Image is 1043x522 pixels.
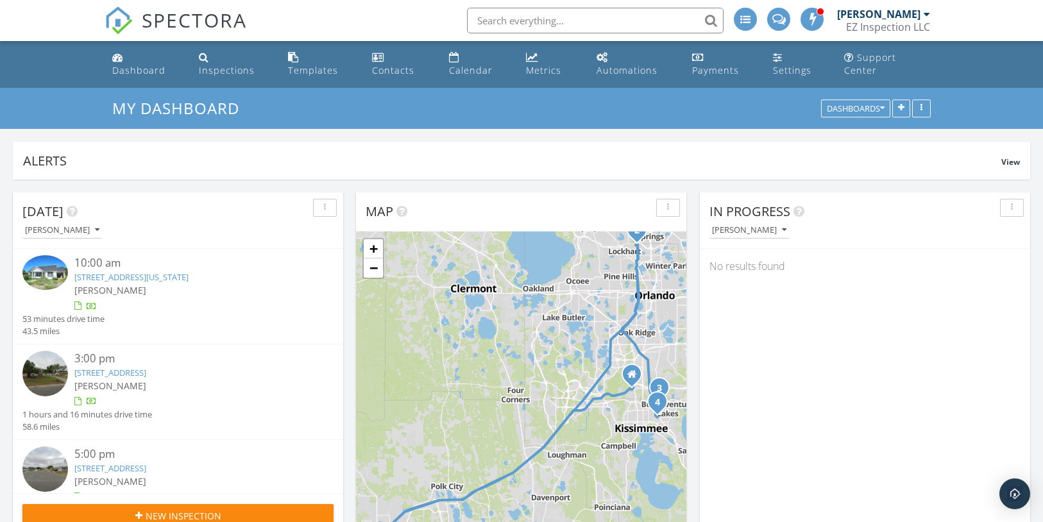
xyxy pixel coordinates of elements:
[657,401,665,409] div: 2456 Oak Mill Dr, Kissimmee, FL 34744
[768,46,829,83] a: Settings
[288,64,338,76] div: Templates
[105,17,247,44] a: SPECTORA
[467,8,724,33] input: Search everything...
[22,325,105,337] div: 43.5 miles
[692,64,739,76] div: Payments
[22,351,334,433] a: 3:00 pm [STREET_ADDRESS] [PERSON_NAME] 1 hours and 16 minutes drive time 58.6 miles
[637,230,645,237] div: 2918 Calumet Dr, Orlando, FL 32810
[591,46,676,83] a: Automations (Advanced)
[712,226,786,235] div: [PERSON_NAME]
[22,313,105,325] div: 53 minutes drive time
[844,51,896,76] div: Support Center
[709,222,789,239] button: [PERSON_NAME]
[372,64,414,76] div: Contacts
[107,46,184,83] a: Dashboard
[999,478,1030,509] div: Open Intercom Messenger
[821,100,890,118] button: Dashboards
[105,6,133,35] img: The Best Home Inspection Software - Spectora
[199,64,255,76] div: Inspections
[74,284,146,296] span: [PERSON_NAME]
[74,255,308,271] div: 10:00 am
[1001,156,1020,167] span: View
[22,421,152,433] div: 58.6 miles
[22,203,64,220] span: [DATE]
[773,64,811,76] div: Settings
[194,46,273,83] a: Inspections
[25,226,99,235] div: [PERSON_NAME]
[367,46,434,83] a: Contacts
[74,446,308,462] div: 5:00 pm
[839,46,936,83] a: Support Center
[112,97,250,119] a: My Dashboard
[74,380,146,392] span: [PERSON_NAME]
[449,64,493,76] div: Calendar
[657,384,662,393] i: 3
[112,64,165,76] div: Dashboard
[521,46,581,83] a: Metrics
[597,64,657,76] div: Automations
[655,398,660,407] i: 4
[837,8,920,21] div: [PERSON_NAME]
[687,46,758,83] a: Payments
[22,255,334,337] a: 10:00 am [STREET_ADDRESS][US_STATE] [PERSON_NAME] 53 minutes drive time 43.5 miles
[283,46,357,83] a: Templates
[827,105,885,114] div: Dashboards
[22,446,68,492] img: streetview
[74,351,308,367] div: 3:00 pm
[74,271,189,283] a: [STREET_ADDRESS][US_STATE]
[700,249,1030,283] div: No results found
[709,203,790,220] span: In Progress
[632,374,640,382] div: 13707 Beauregard Pl, Orlando FL 32837
[74,475,146,487] span: [PERSON_NAME]
[22,255,68,290] img: 9567006%2Fcover_photos%2FA7PNfzktfGLl2SD3gDwQ%2Fsmall.jpeg
[659,387,667,395] div: 406 Everwood Dr, Kissimmee, FL 34743
[364,258,383,278] a: Zoom out
[23,152,1001,169] div: Alerts
[846,21,930,33] div: EZ Inspection LLC
[444,46,511,83] a: Calendar
[366,203,393,220] span: Map
[74,462,146,474] a: [STREET_ADDRESS]
[74,367,146,378] a: [STREET_ADDRESS]
[22,351,68,396] img: streetview
[142,6,247,33] span: SPECTORA
[634,226,640,235] i: 2
[22,222,102,239] button: [PERSON_NAME]
[526,64,561,76] div: Metrics
[22,408,152,421] div: 1 hours and 16 minutes drive time
[364,239,383,258] a: Zoom in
